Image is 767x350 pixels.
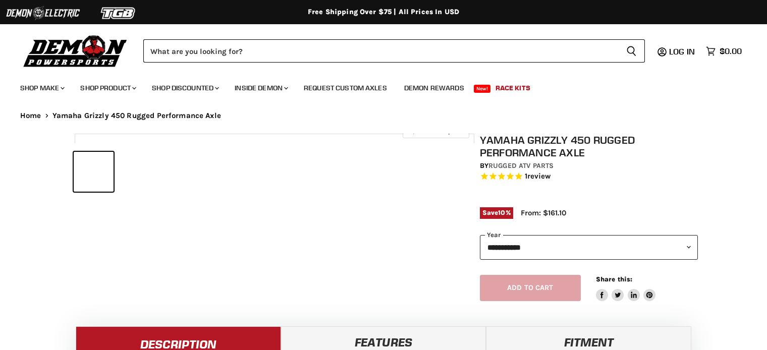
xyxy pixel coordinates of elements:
a: Inside Demon [227,78,294,98]
img: Demon Powersports [20,33,131,69]
span: New! [474,85,491,93]
span: Yamaha Grizzly 450 Rugged Performance Axle [52,111,221,120]
button: Yamaha Grizzly 450 Rugged Performance Axle thumbnail [74,152,114,192]
a: Shop Product [73,78,142,98]
button: Yamaha Grizzly 450 Rugged Performance Axle thumbnail [159,152,199,192]
span: 10 [498,209,505,216]
span: Save % [480,207,513,218]
a: Rugged ATV Parts [488,161,554,170]
img: TGB Logo 2 [81,4,156,23]
form: Product [143,39,645,63]
a: $0.00 [701,44,747,59]
span: Rated 5.0 out of 5 stars 1 reviews [480,171,698,182]
span: 1 reviews [525,172,551,181]
a: Race Kits [488,78,538,98]
a: Shop Make [13,78,71,98]
a: Request Custom Axles [296,78,395,98]
span: Share this: [596,275,632,283]
div: by [480,160,698,171]
button: Search [618,39,645,63]
span: Log in [669,46,695,56]
a: Log in [665,47,701,56]
span: From: $161.10 [521,208,566,217]
ul: Main menu [13,74,739,98]
input: Search [143,39,618,63]
span: $0.00 [720,46,742,56]
a: Shop Discounted [144,78,225,98]
h1: Yamaha Grizzly 450 Rugged Performance Axle [480,134,698,159]
img: Demon Electric Logo 2 [5,4,81,23]
a: Home [20,111,41,120]
span: review [527,172,551,181]
a: Demon Rewards [397,78,472,98]
select: year [480,235,698,260]
button: Yamaha Grizzly 450 Rugged Performance Axle thumbnail [117,152,156,192]
aside: Share this: [596,275,656,302]
span: Click to expand [408,127,464,135]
